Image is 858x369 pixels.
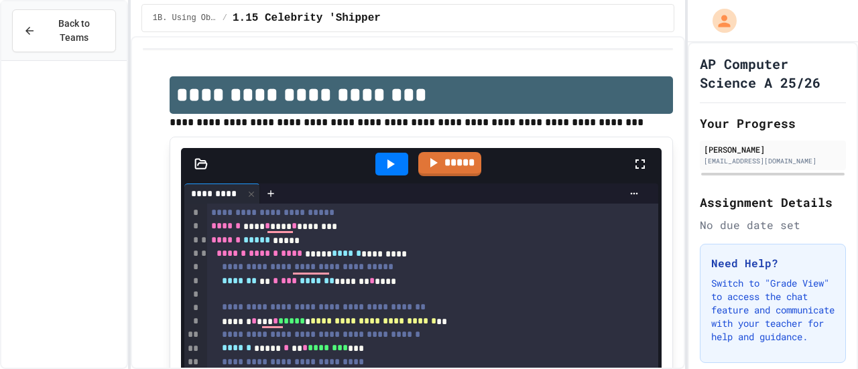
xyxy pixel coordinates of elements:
h2: Your Progress [700,114,846,133]
div: My Account [698,5,740,36]
span: 1B. Using Objects and Methods [153,13,217,23]
span: / [223,13,227,23]
div: [PERSON_NAME] [704,143,842,155]
div: [EMAIL_ADDRESS][DOMAIN_NAME] [704,156,842,166]
span: Back to Teams [44,17,105,45]
iframe: chat widget [802,315,845,356]
h3: Need Help? [711,255,835,271]
span: 1.15 Celebrity 'Shipper [233,10,381,26]
h1: AP Computer Science A 25/26 [700,54,846,92]
p: Switch to "Grade View" to access the chat feature and communicate with your teacher for help and ... [711,277,835,344]
button: Back to Teams [12,9,116,52]
iframe: To enrich screen reader interactions, please activate Accessibility in Grammarly extension settings [747,257,845,314]
h2: Assignment Details [700,193,846,212]
div: No due date set [700,217,846,233]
